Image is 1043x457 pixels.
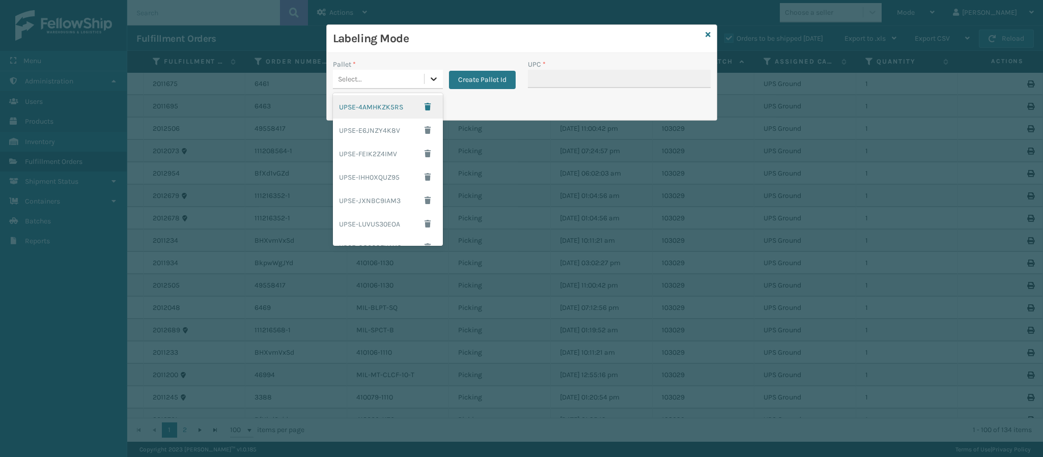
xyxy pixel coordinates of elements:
[449,71,516,89] button: Create Pallet Id
[333,59,356,70] label: Pallet
[333,165,443,189] div: UPSE-IHH0XQUZ95
[528,59,546,70] label: UPC
[333,119,443,142] div: UPSE-E6JNZY4K8V
[333,236,443,259] div: UPSE-QG06OFHAXG
[333,189,443,212] div: UPSE-JXNBC9IAM3
[333,31,701,46] h3: Labeling Mode
[333,95,443,119] div: UPSE-4AMHKZK5RS
[333,212,443,236] div: UPSE-LUVUS30EOA
[333,142,443,165] div: UPSE-FEIK2Z4IMV
[338,74,362,84] div: Select...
